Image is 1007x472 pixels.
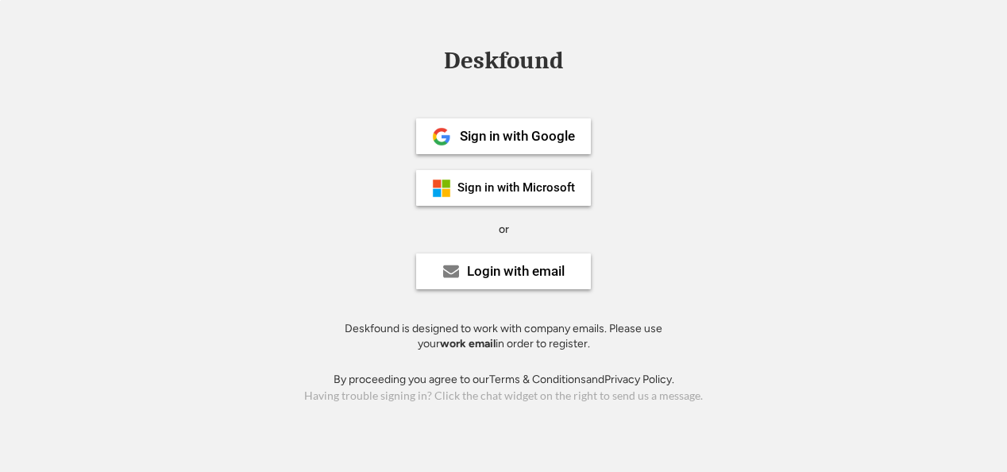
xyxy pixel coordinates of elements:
[460,130,575,143] div: Sign in with Google
[432,179,451,198] img: ms-symbollockup_mssymbol_19.png
[440,337,496,350] strong: work email
[436,48,571,73] div: Deskfound
[334,372,674,388] div: By proceeding you agree to our and
[604,373,674,386] a: Privacy Policy.
[499,222,509,238] div: or
[467,265,565,278] div: Login with email
[489,373,586,386] a: Terms & Conditions
[457,182,575,194] div: Sign in with Microsoft
[325,321,682,352] div: Deskfound is designed to work with company emails. Please use your in order to register.
[432,127,451,146] img: 1024px-Google__G__Logo.svg.png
